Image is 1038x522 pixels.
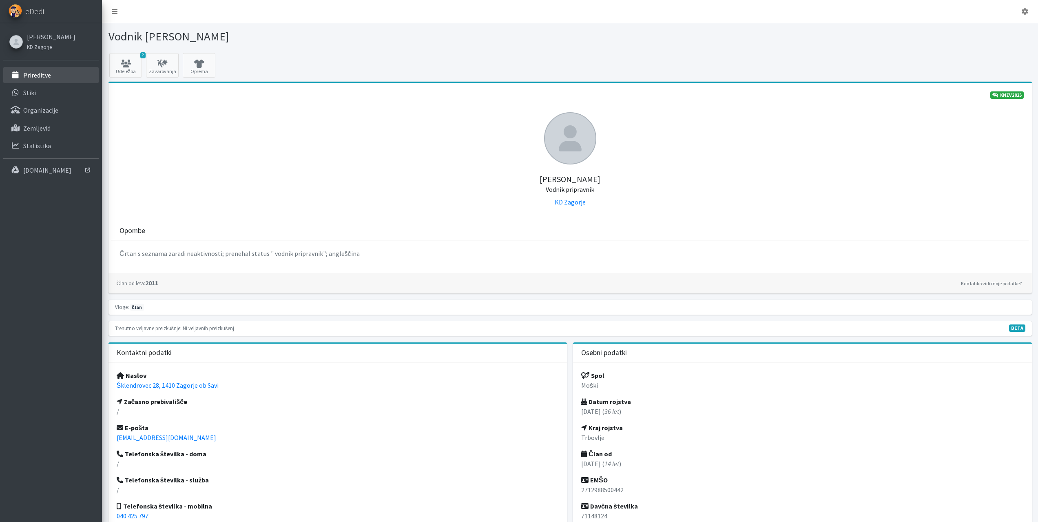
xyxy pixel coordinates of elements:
[117,164,1024,194] h5: [PERSON_NAME]
[23,142,51,150] p: Statistika
[581,511,1024,521] p: 71148124
[3,120,99,136] a: Zemljevid
[117,371,146,380] strong: Naslov
[3,162,99,178] a: [DOMAIN_NAME]
[581,424,623,432] strong: Kraj rojstva
[581,476,608,484] strong: EMŠO
[120,227,145,235] h3: Opombe
[581,349,627,357] h3: Osebni podatki
[959,279,1024,289] a: Kdo lahko vidi moje podatke?
[117,450,207,458] strong: Telefonska številka - doma
[3,84,99,101] a: Stiki
[117,485,559,495] p: /
[130,304,144,311] span: član
[117,512,148,520] a: 040 425 797
[117,476,209,484] strong: Telefonska številka - služba
[117,381,219,389] a: Šklendrovec 28, 1410 Zagorje ob Savi
[27,42,75,51] a: KD Zagorje
[1009,324,1025,332] span: V fazi razvoja
[23,71,51,79] p: Prireditve
[120,249,1020,258] p: Črtan s seznama zaradi neaktivnosti; prenehal status " vodnik pripravnik"; angleščina
[27,44,52,50] small: KD Zagorje
[990,91,1024,99] a: KNZV2025
[3,102,99,118] a: Organizacije
[117,279,158,287] strong: 2011
[581,371,604,380] strong: Spol
[115,325,181,331] small: Trenutno veljavne preizkušnje:
[581,406,1024,416] p: [DATE] ( )
[546,185,594,193] small: Vodnik pripravnik
[581,433,1024,442] p: Trbovlje
[117,433,216,442] a: [EMAIL_ADDRESS][DOMAIN_NAME]
[117,398,188,406] strong: Začasno prebivališče
[108,29,567,44] h1: Vodnik [PERSON_NAME]
[3,138,99,154] a: Statistika
[25,5,44,18] span: eDedi
[146,53,179,78] a: Zavarovanja
[183,325,234,331] small: Ni veljavnih preizkušenj
[23,124,51,132] p: Zemljevid
[27,32,75,42] a: [PERSON_NAME]
[581,485,1024,495] p: 2712988500442
[9,4,22,18] img: eDedi
[23,166,71,174] p: [DOMAIN_NAME]
[117,424,149,432] strong: E-pošta
[555,198,586,206] a: KD Zagorje
[117,349,172,357] h3: Kontaktni podatki
[23,89,36,97] p: Stiki
[3,67,99,83] a: Prireditve
[581,502,638,510] strong: Davčna številka
[23,106,58,114] p: Organizacije
[117,459,559,469] p: /
[140,52,146,58] span: 2
[581,398,631,406] strong: Datum rojstva
[581,459,1024,469] p: [DATE] ( )
[604,407,619,415] em: 36 let
[604,460,619,468] em: 14 let
[117,406,559,416] p: /
[581,380,1024,390] p: Moški
[117,280,145,287] small: Član od leta:
[115,304,129,310] small: Vloge:
[581,450,612,458] strong: Član od
[109,53,142,78] a: 2 Udeležba
[183,53,215,78] a: Oprema
[117,502,212,510] strong: Telefonska številka - mobilna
